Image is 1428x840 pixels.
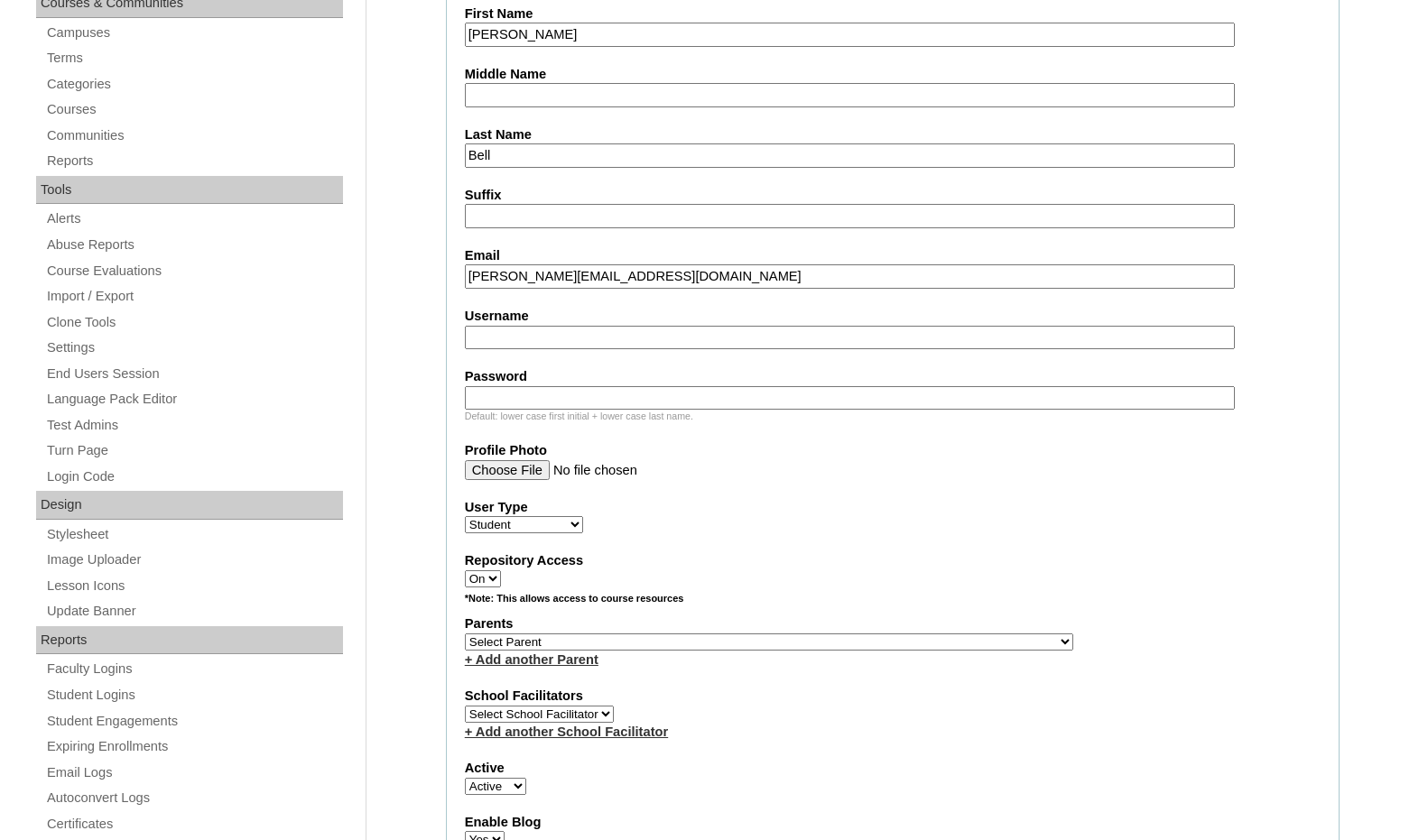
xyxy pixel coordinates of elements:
label: Password [465,367,1321,386]
label: Email [465,246,1321,265]
a: Courses [45,98,343,121]
label: Enable Blog [465,813,1321,832]
a: Student Engagements [45,710,343,733]
div: Tools [36,176,343,205]
a: Lesson Icons [45,575,343,597]
a: Clone Tools [45,311,343,334]
a: Reports [45,150,343,172]
div: Default: lower case first initial + lower case last name. [465,410,1321,423]
label: First Name [465,5,1321,23]
label: Last Name [465,125,1321,144]
a: Categories [45,73,343,96]
a: Terms [45,47,343,69]
a: Settings [45,337,343,359]
a: Communities [45,125,343,147]
label: Active [465,759,1321,778]
a: + Add another School Facilitator [465,725,668,739]
label: Suffix [465,186,1321,205]
label: School Facilitators [465,687,1321,706]
a: Certificates [45,813,343,835]
label: User Type [465,498,1321,517]
div: Reports [36,626,343,655]
a: Abuse Reports [45,234,343,256]
label: Middle Name [465,65,1321,84]
a: Student Logins [45,684,343,706]
label: Parents [465,614,1321,633]
a: + Add another Parent [465,652,598,667]
a: Campuses [45,22,343,44]
a: Stylesheet [45,523,343,546]
a: Course Evaluations [45,260,343,282]
a: End Users Session [45,363,343,385]
a: Image Uploader [45,549,343,571]
div: Design [36,491,343,520]
a: Language Pack Editor [45,388,343,411]
a: Update Banner [45,600,343,623]
label: Username [465,307,1321,326]
div: *Note: This allows access to course resources [465,592,1321,614]
a: Turn Page [45,439,343,462]
a: Email Logs [45,762,343,784]
label: Profile Photo [465,441,1321,460]
label: Repository Access [465,551,1321,570]
a: Autoconvert Logs [45,787,343,809]
a: Import / Export [45,285,343,308]
a: Alerts [45,208,343,230]
a: Faculty Logins [45,658,343,680]
a: Login Code [45,466,343,488]
a: Test Admins [45,414,343,437]
a: Expiring Enrollments [45,735,343,758]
